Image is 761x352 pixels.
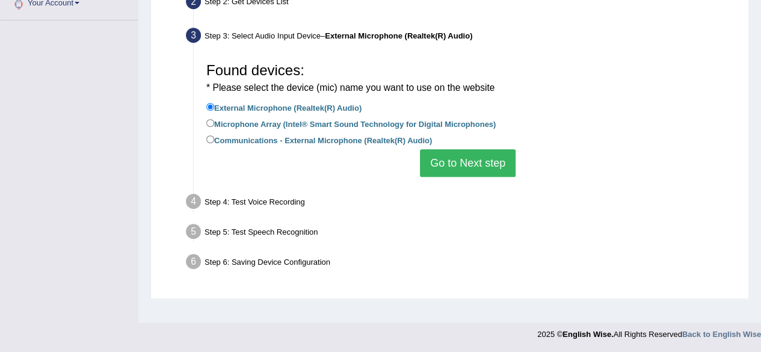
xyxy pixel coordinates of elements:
b: External Microphone (Realtek(R) Audio) [325,31,472,40]
a: Back to English Wise [682,330,761,339]
input: Microphone Array (Intel® Smart Sound Technology for Digital Microphones) [206,119,214,127]
div: Step 6: Saving Device Configuration [180,250,743,277]
span: – [321,31,472,40]
div: Step 3: Select Audio Input Device [180,24,743,51]
div: Step 4: Test Voice Recording [180,190,743,217]
div: Step 5: Test Speech Recognition [180,220,743,247]
strong: English Wise. [562,330,613,339]
small: * Please select the device (mic) name you want to use on the website [206,82,494,93]
input: External Microphone (Realtek(R) Audio) [206,103,214,111]
button: Go to Next step [420,149,516,177]
label: Communications - External Microphone (Realtek(R) Audio) [206,133,432,146]
input: Communications - External Microphone (Realtek(R) Audio) [206,135,214,143]
div: 2025 © All Rights Reserved [537,323,761,340]
h3: Found devices: [206,63,729,94]
label: Microphone Array (Intel® Smart Sound Technology for Digital Microphones) [206,117,496,130]
label: External Microphone (Realtek(R) Audio) [206,100,362,114]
